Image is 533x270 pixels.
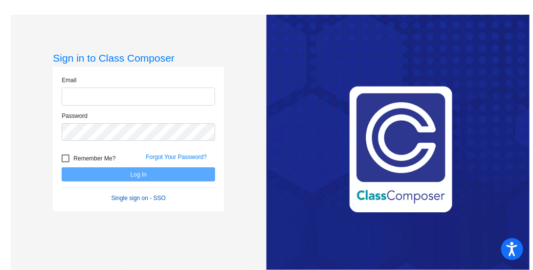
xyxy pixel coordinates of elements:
[111,195,166,202] a: Single sign on - SSO
[73,153,115,164] span: Remember Me?
[53,52,224,64] h3: Sign in to Class Composer
[62,76,76,85] label: Email
[62,112,88,120] label: Password
[62,167,215,181] button: Log In
[146,154,207,160] a: Forgot Your Password?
